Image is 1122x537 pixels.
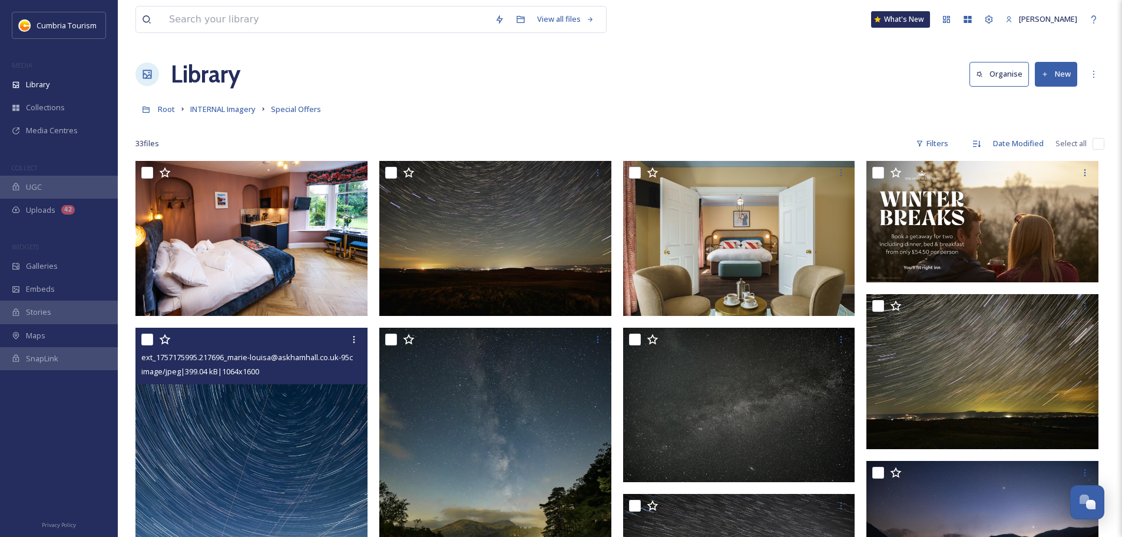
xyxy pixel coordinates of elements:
span: Uploads [26,205,55,216]
span: UGC [26,182,42,193]
span: [PERSON_NAME] [1019,14,1077,24]
span: INTERNAL Imagery [190,104,256,114]
a: Special Offers [271,102,321,116]
span: MEDIA [12,61,32,70]
span: Galleries [26,261,58,272]
span: Stories [26,307,51,318]
span: WIDGETS [12,242,39,251]
span: Cumbria Tourism [37,20,97,31]
span: 33 file s [135,138,159,149]
div: 42 [61,205,75,215]
span: SnapLink [26,353,58,364]
img: ext_1757274131.98187_oh@olantaharding.co.uk-Screenshot 2025-06-03 at 18.32.01.png [135,161,368,316]
div: Date Modified [987,132,1050,155]
img: ext_1757176763.975001_marie-louisa@askhamhall.co.uk-PHOTO-2025-08-12-18-36-16-1.jpg [379,161,611,315]
span: Root [158,104,175,114]
a: [PERSON_NAME] [999,8,1083,31]
img: ext_1757082447.857385_lucy.pond@inncollectiongroup.com-3.png [866,161,1098,282]
a: View all files [531,8,600,31]
img: ext_1757175977.807576_marie-louisa@askhamhall.co.uk-PHOTO-2025-08-12-18-36-16.jpg [866,294,1098,449]
span: Embeds [26,284,55,295]
a: INTERNAL Imagery [190,102,256,116]
span: image/jpeg | 399.04 kB | 1064 x 1600 [141,366,259,377]
a: Organise [969,62,1035,86]
a: Root [158,102,175,116]
a: Privacy Policy [42,517,76,531]
button: Open Chat [1070,485,1104,519]
div: Filters [910,132,954,155]
span: Collections [26,102,65,113]
span: ext_1757175995.217696_marie-louisa@askhamhall.co.uk-95c079e9-a3c0-4851-b323-2121dd093722-1.JPG [141,351,504,363]
span: Library [26,79,49,90]
img: ext_1757091168.355516_katie@grange-hotel.co.uk-PH_TGH_ROOM_209-00001_LRJ.jpg [623,161,855,316]
button: New [1035,62,1077,86]
a: Library [171,57,240,92]
img: ext_1757175977.832815_marie-louisa@askhamhall.co.uk-PHOTO-2025-08-12-18-36-16-3.jpg [623,328,855,482]
span: Maps [26,330,45,341]
img: images.jpg [19,19,31,31]
input: Search your library [163,6,489,32]
span: Privacy Policy [42,521,76,529]
button: Organise [969,62,1029,86]
a: What's New [871,11,930,28]
span: Media Centres [26,125,78,136]
span: COLLECT [12,163,37,172]
span: Special Offers [271,104,321,114]
span: Select all [1055,138,1087,149]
